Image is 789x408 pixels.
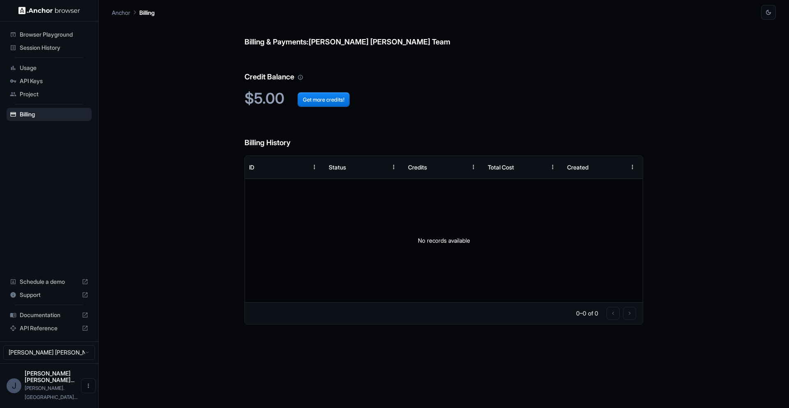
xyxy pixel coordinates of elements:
div: No records available [245,179,643,302]
button: Sort [292,160,307,174]
img: Anchor Logo [18,7,80,14]
button: Menu [386,160,401,174]
div: Session History [7,41,92,54]
button: Menu [307,160,322,174]
span: API Reference [20,324,78,332]
div: API Reference [7,322,92,335]
button: Open menu [81,378,96,393]
h2: $5.00 [245,90,643,107]
div: J [7,378,21,393]
button: Menu [466,160,481,174]
div: Schedule a demo [7,275,92,288]
h6: Billing & Payments: [PERSON_NAME] [PERSON_NAME] Team [245,20,643,48]
span: jose.salamanca@sourcemeridian.com [25,385,78,400]
p: 0–0 of 0 [576,309,598,318]
p: Anchor [112,8,130,17]
button: Menu [545,160,560,174]
div: Status [329,164,346,171]
h6: Credit Balance [245,55,643,83]
svg: Your credit balance will be consumed as you use the API. Visit the usage page to view a breakdown... [298,74,303,80]
div: API Keys [7,74,92,88]
div: Credits [408,164,427,171]
nav: breadcrumb [112,8,155,17]
button: Sort [531,160,545,174]
p: Billing [139,8,155,17]
span: Usage [20,64,88,72]
button: Sort [610,160,625,174]
div: Support [7,288,92,301]
div: Billing [7,108,92,121]
span: Support [20,291,78,299]
span: API Keys [20,77,88,85]
div: Project [7,88,92,101]
div: Browser Playground [7,28,92,41]
span: Billing [20,110,88,118]
div: Total Cost [488,164,514,171]
button: Sort [371,160,386,174]
div: ID [249,164,254,171]
button: Get more credits! [298,92,350,107]
span: Jose Luis Salamanca Coy [25,370,74,383]
div: Documentation [7,308,92,322]
span: Schedule a demo [20,278,78,286]
div: Created [567,164,588,171]
span: Session History [20,44,88,52]
button: Sort [451,160,466,174]
h6: Billing History [245,121,643,149]
button: Menu [625,160,640,174]
span: Project [20,90,88,98]
div: Usage [7,61,92,74]
span: Documentation [20,311,78,319]
span: Browser Playground [20,30,88,39]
